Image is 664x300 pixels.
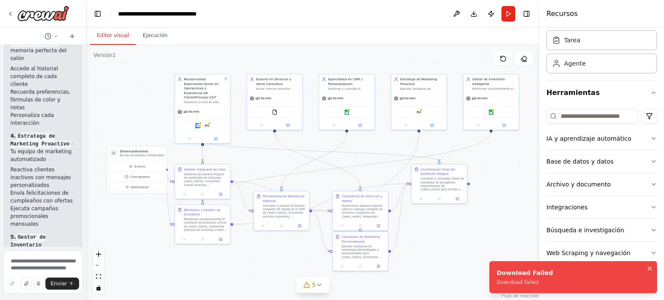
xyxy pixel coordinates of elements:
[546,9,578,18] font: Recursos
[391,181,409,213] g: Edge from b6886412-9b7f-4903-8133-28c2043b5c0c to 5c57dbb7-93ca-4735-a8c8-ae3f543d2e79
[319,74,375,130] div: Especialista en CRM y PersonalizacionGestionar y consultar el historial completo de cada cliente ...
[233,179,251,213] g: Edge from 33fe9196-642e-4dc2-a23c-d5d46e40a4aa to 9ef72b65-a248-431c-9b0a-7f266fb56a07
[546,105,657,294] div: Herramientas
[174,74,230,144] div: Recepcionista Especialista Senior en Operaciones y Experiencia del ClientePrincipal 24/7Orquestar...
[200,132,493,202] g: Edge from c4d8599b-1133-4074-84ae-2eef04bf64c1 to ab962b67-f5d0-4e87-a0dd-9678e5e1850f
[371,223,386,229] button: Abrir en el panel lateral
[400,97,415,100] font: gpt-4o-mini
[17,6,69,21] img: Logo
[193,237,212,242] button: No hay salida disponible
[10,205,58,227] font: Ejecuta campañas promocionales mensuales
[263,204,306,254] font: Consultar y analizar el historial completo del cliente en el CRM de {salon_name}, incluyendo serv...
[7,278,17,290] button: Mejorar este mensaje
[546,249,630,256] font: Web Scraping y navegación
[546,219,657,241] button: Búsqueda e investigación
[279,132,349,188] g: Edge from 84656437-9d2d-42b4-823c-90c6b4b065cb to 9ef72b65-a248-431c-9b0a-7f266fb56a07
[233,181,409,226] g: Edge from ab962b67-f5d0-4e87-a0dd-9678e5e1850f to 5c57dbb7-93ca-4735-a8c8-ae3f543d2e79
[312,208,329,213] g: Edge from 9ef72b65-a248-431c-9b0a-7f266fb56a07 to b6886412-9b7f-4903-8133-28c2043b5c0c
[10,133,16,139] font: 4.
[342,235,380,243] font: Campanas de Marketing Personalizadas
[10,40,68,61] font: - La memoria perfecta del salón
[184,173,227,234] font: Gestionar de manera integral las solicitudes de citas para {salon_name}, incluyendo nuevas reserv...
[97,32,129,38] font: Editor visual
[450,196,465,202] button: Abrir en el panel lateral
[328,97,343,100] font: gpt-4o-mini
[41,31,62,41] button: Cambiar al chat anterior
[109,183,165,191] button: Administrar
[391,74,447,130] div: Estratega de Marketing ProactivoEjecutar campanas de marketing personalizadas para {salon_name}, ...
[564,37,580,44] font: Tarea
[371,264,386,269] button: Abrir en el panel lateral
[421,167,455,176] font: Coordinacion Final del Asistente Integral
[203,136,229,142] button: Abrir en el panel lateral
[312,281,316,288] font: 5
[546,135,631,142] font: IA y aprendizaje automático
[213,237,229,242] button: Abrir en el panel lateral
[93,271,104,282] button: vista de ajuste
[351,264,370,269] button: No hay salida disponible
[546,196,657,218] button: Integraciones
[10,66,58,87] font: Accede al historial completo de cada cliente
[184,208,220,216] font: Monitoreo y Gestion de Inventario
[472,97,488,100] font: gpt-4o-mini
[342,204,385,261] font: Proporcionar asesoria experta sobre el catalogo completo de servicios y productos de {salon_name}...
[312,208,329,253] g: Edge from 9ef72b65-a248-431c-9b0a-7f266fb56a07 to 59462350-8b6a-407b-a6a8-b91cd3d7e8b2
[546,227,624,234] font: Búsqueda e investigación
[272,110,278,115] img: Herramienta de lectura de archivos
[120,149,148,153] font: Desencadenantes
[497,268,553,277] div: Download Failed
[174,164,230,199] div: Gestión integrada de citasGestionar de manera integral las solicitudes de citas para {salon_name}...
[546,127,657,150] button: IA y aprendizaje automático
[546,204,587,211] font: Integraciones
[131,185,149,189] font: Administrar
[183,111,199,114] font: gpt-4o-mini
[143,32,167,38] font: Ejecución
[130,175,150,178] font: Cronograma
[134,164,145,168] font: Evento
[263,195,305,203] font: Personalizacion Basada en Historial
[45,278,79,290] button: Enviar
[33,278,44,290] button: Haga clic para decir su idea de automatización
[174,205,230,244] div: Monitoreo y Gestion de InventarioMonitorear constantemente el inventario de productos criticos de...
[546,81,657,105] button: Herramientas
[253,191,310,231] div: Personalizacion Basada en HistorialConsultar y analizar el historial completo del cliente en el C...
[347,123,373,128] button: Abrir en el panel lateral
[342,195,383,203] font: Consultoria de Servicios y Ventas
[546,173,657,196] button: Archivo y documento
[546,150,657,173] button: Base de datos y datos
[492,123,517,128] button: Abrir en el panel lateral
[246,74,303,130] div: Experto en Servicios y Venta ConsultivaActuar como el consultor experto de {salon_name}, conocien...
[400,87,442,133] font: Ejecutar campanas de marketing personalizadas para {salon_name}, reactivando clientes que llevan ...
[255,97,271,100] font: gpt-4o-mini
[184,101,222,104] div: Orquestar el ciclo de vida completo de las citas de cliente, desde la consulta inicial hasta la c...
[93,282,104,294] button: alternar interactividad
[109,172,165,181] button: Cronograma
[411,164,467,204] div: Coordinacion Final del Asistente IntegralCoordinar y consolidar todos los resultados de los agent...
[546,181,611,188] font: Archivo y documento
[297,277,330,293] button: 5
[546,88,600,97] font: Herramientas
[275,123,300,128] button: Abrir en el panel lateral
[400,78,437,86] font: Estratega de Marketing Proactivo
[21,278,31,290] button: Subir archivos
[430,196,449,202] button: No hay salida disponible
[120,154,164,157] font: No hay activadores configurados
[193,192,212,197] button: No hay salida disponible
[10,112,54,126] font: Personaliza cada interacción
[419,123,445,128] button: Abrir en el panel lateral
[256,87,299,133] font: Actuar como el consultor experto de {salon_name}, conociendo a la perfección todo el catálogo de ...
[332,231,388,271] div: Campanas de Marketing PersonalizadasEjecutar campanas de marketing automatizadas y personalizadas...
[328,87,372,133] font: Gestionar y consultar el historial completo de cada cliente de {salon_name}, recordando servicios...
[564,60,586,67] font: Agente
[92,8,104,20] button: Ocultar la barra lateral izquierda
[118,9,197,18] nav: migaja de pan
[213,192,229,197] button: Abrir en el panel lateral
[93,249,104,294] div: Controles de flujo de React
[546,158,613,165] font: Base de datos y datos
[332,191,388,231] div: Consultoria de Servicios y VentasProporcionar asesoria experta sobre el catalogo completo de serv...
[546,27,657,80] div: Multitud
[256,78,291,86] font: Experto en Servicios y Venta Consultiva
[292,223,307,229] button: Abrir en el panel lateral
[112,52,116,58] font: 1
[351,223,370,229] button: No hay salida disponible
